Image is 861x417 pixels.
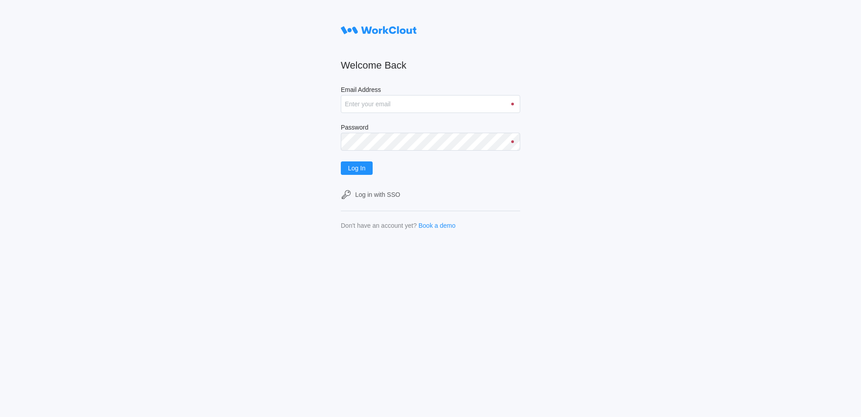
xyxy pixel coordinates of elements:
[348,165,365,171] span: Log In
[418,222,456,229] a: Book a demo
[355,191,400,198] div: Log in with SSO
[341,59,520,72] h2: Welcome Back
[341,86,520,95] label: Email Address
[341,189,520,200] a: Log in with SSO
[341,222,417,229] div: Don't have an account yet?
[341,161,373,175] button: Log In
[341,124,520,133] label: Password
[341,95,520,113] input: Enter your email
